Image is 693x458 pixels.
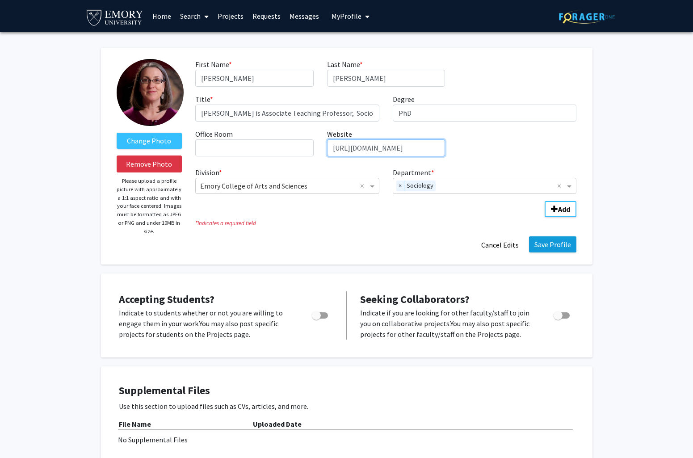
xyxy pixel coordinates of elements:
[253,420,302,429] b: Uploaded Date
[85,7,145,27] img: Emory University Logo
[119,307,295,340] p: Indicate to students whether or not you are willing to engage them in your work. You may also pos...
[119,292,214,306] span: Accepting Students?
[529,236,576,252] button: Save Profile
[393,178,577,194] ng-select: Department
[119,420,151,429] b: File Name
[475,236,525,253] button: Cancel Edits
[308,307,333,321] div: Toggle
[393,94,415,105] label: Degree
[360,307,537,340] p: Indicate if you are looking for other faculty/staff to join you on collaborative projects. You ma...
[195,178,379,194] ng-select: Division
[550,307,575,321] div: Toggle
[117,133,182,149] label: ChangeProfile Picture
[117,155,182,172] button: Remove Photo
[558,205,570,214] b: Add
[195,129,233,139] label: Office Room
[117,177,182,235] p: Please upload a profile picture with approximately a 1:1 aspect ratio and with your face centered...
[119,384,575,397] h4: Supplemental Files
[195,94,213,105] label: Title
[332,12,361,21] span: My Profile
[360,181,368,191] span: Clear all
[248,0,285,32] a: Requests
[545,201,576,217] button: Add Division/Department
[118,434,575,445] div: No Supplemental Files
[189,167,386,194] div: Division
[386,167,584,194] div: Department
[404,181,436,191] span: Sociology
[396,181,404,191] span: ×
[360,292,470,306] span: Seeking Collaborators?
[327,59,363,70] label: Last Name
[285,0,323,32] a: Messages
[176,0,213,32] a: Search
[195,59,232,70] label: First Name
[557,181,565,191] span: Clear all
[7,418,38,451] iframe: Chat
[119,401,575,412] p: Use this section to upload files such as CVs, articles, and more.
[213,0,248,32] a: Projects
[327,129,352,139] label: Website
[148,0,176,32] a: Home
[195,219,576,227] i: Indicates a required field
[559,10,615,24] img: ForagerOne Logo
[117,59,184,126] img: Profile Picture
